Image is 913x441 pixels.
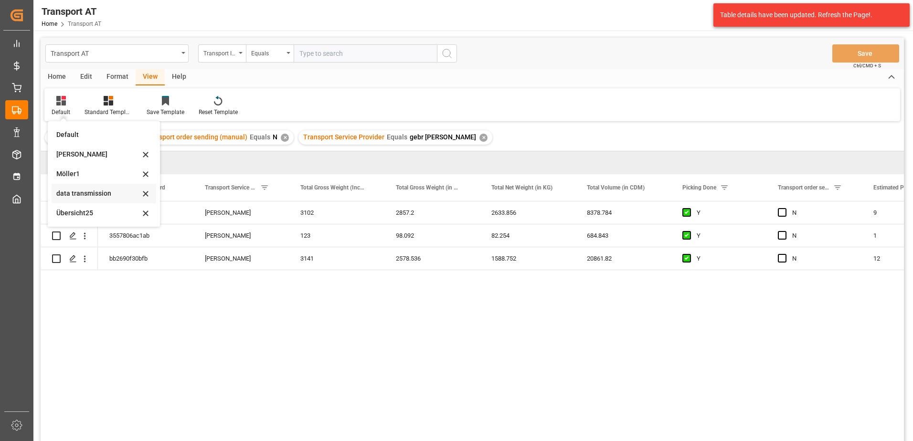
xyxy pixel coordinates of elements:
div: Equals [251,47,284,58]
div: Default [56,130,140,140]
div: 98.092 [384,224,480,247]
div: 82.254 [480,224,575,247]
div: Format [99,69,136,85]
div: 3141 [289,247,384,270]
div: [PERSON_NAME] [193,247,289,270]
div: ✕ [281,134,289,142]
div: 2857.2 [384,201,480,224]
div: Default [52,108,70,116]
span: Total Gross Weight (in KG) [396,184,460,191]
div: Y [697,225,755,247]
div: N [792,225,850,247]
div: [PERSON_NAME] [193,224,289,247]
span: Transport Service Provider [205,184,256,191]
div: [PERSON_NAME] [193,201,289,224]
div: N [792,248,850,270]
button: search button [437,44,457,63]
span: Total Volume (in CDM) [587,184,645,191]
div: Übersicht25 [56,208,140,218]
div: Y [697,248,755,270]
div: Transport AT [42,4,101,19]
div: 2578.536 [384,247,480,270]
div: Standard Templates [85,108,132,116]
span: Equals [387,133,407,141]
div: 2633.856 [480,201,575,224]
span: Transport order sending (manual) [778,184,829,191]
div: 20861.82 [575,247,671,270]
div: [PERSON_NAME] [56,149,140,159]
div: Help [165,69,193,85]
div: Save Template [147,108,184,116]
div: 3557806ac1ab [98,224,193,247]
span: Transport order sending (manual) [145,133,247,141]
div: Press SPACE to select this row. [41,201,98,224]
div: Table details have been updated. Refresh the Page!. [720,10,896,20]
input: Type to search [294,44,437,63]
span: N [273,133,277,141]
div: N [792,202,850,224]
div: 1588.752 [480,247,575,270]
div: 8378.784 [575,201,671,224]
div: Press SPACE to select this row. [41,247,98,270]
button: open menu [198,44,246,63]
div: Reset Template [199,108,238,116]
div: Y [697,202,755,224]
span: Ctrl/CMD + S [853,62,881,69]
div: Edit [73,69,99,85]
div: 123 [289,224,384,247]
span: Total Gross Weight (Including Pallets' Weight) [300,184,364,191]
div: Transport ID Logward [203,47,236,58]
div: Transport AT [51,47,178,59]
div: View [136,69,165,85]
div: 684.843 [575,224,671,247]
button: Save [832,44,899,63]
span: gebr [PERSON_NAME] [410,133,476,141]
button: open menu [45,44,189,63]
div: data transmission [56,189,140,199]
div: 3102 [289,201,384,224]
div: ✕ [479,134,488,142]
div: Möller1 [56,169,140,179]
button: open menu [246,44,294,63]
span: Picking Done [682,184,716,191]
span: Equals [250,133,270,141]
span: Transport Service Provider [303,133,384,141]
div: Press SPACE to select this row. [41,224,98,247]
div: bb2690f30bfb [98,247,193,270]
div: Home [41,69,73,85]
span: Total Net Weight (in KG) [491,184,552,191]
a: Home [42,21,57,27]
